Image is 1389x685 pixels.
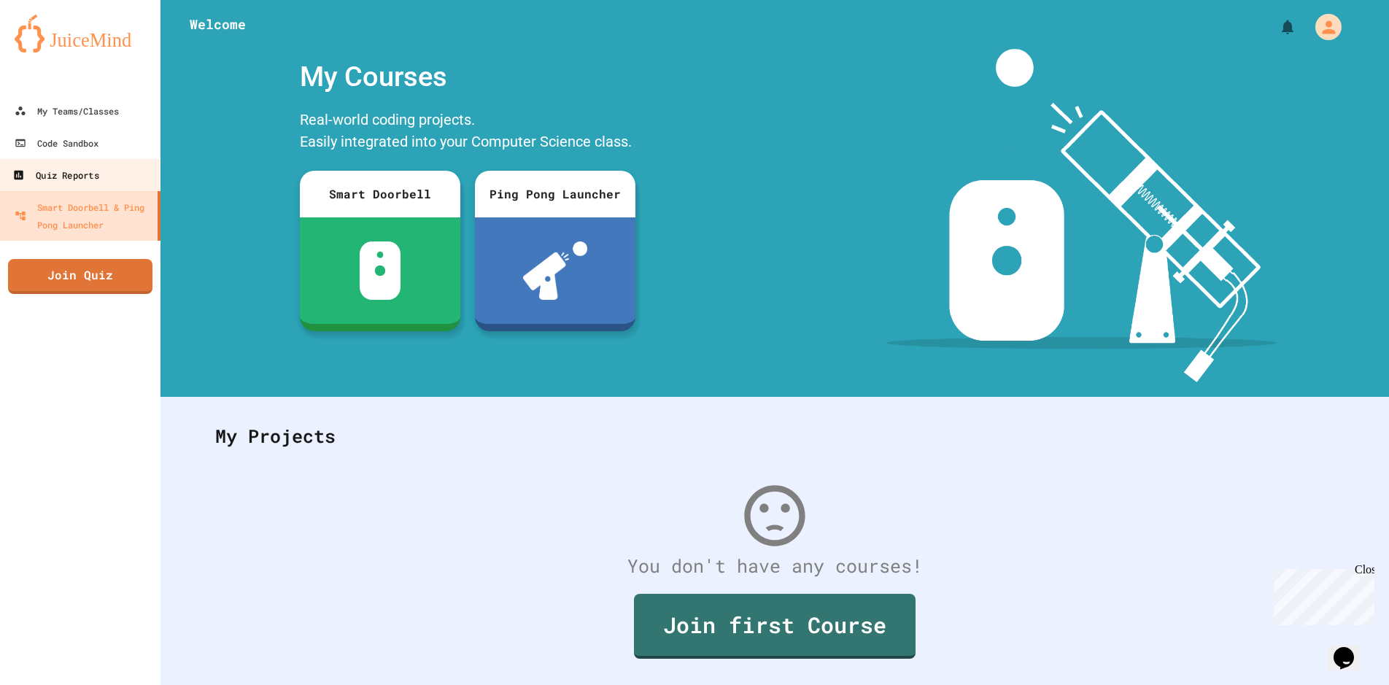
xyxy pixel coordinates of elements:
div: Chat with us now!Close [6,6,101,93]
div: Smart Doorbell & Ping Pong Launcher [15,198,152,233]
img: ppl-with-ball.png [523,241,588,300]
div: My Projects [201,408,1349,465]
iframe: chat widget [1328,627,1374,670]
div: You don't have any courses! [201,552,1349,580]
div: Smart Doorbell [300,171,460,217]
div: Real-world coding projects. Easily integrated into your Computer Science class. [293,105,643,160]
div: My Teams/Classes [15,102,119,120]
img: logo-orange.svg [15,15,146,53]
div: Quiz Reports [12,166,98,185]
img: banner-image-my-projects.png [886,49,1277,382]
a: Join first Course [634,594,916,659]
div: My Courses [293,49,643,105]
div: My Notifications [1252,15,1300,39]
img: sdb-white.svg [360,241,401,300]
div: Code Sandbox [15,134,98,152]
iframe: chat widget [1268,563,1374,625]
div: Ping Pong Launcher [475,171,635,217]
div: My Account [1300,10,1345,44]
a: Join Quiz [8,259,152,294]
